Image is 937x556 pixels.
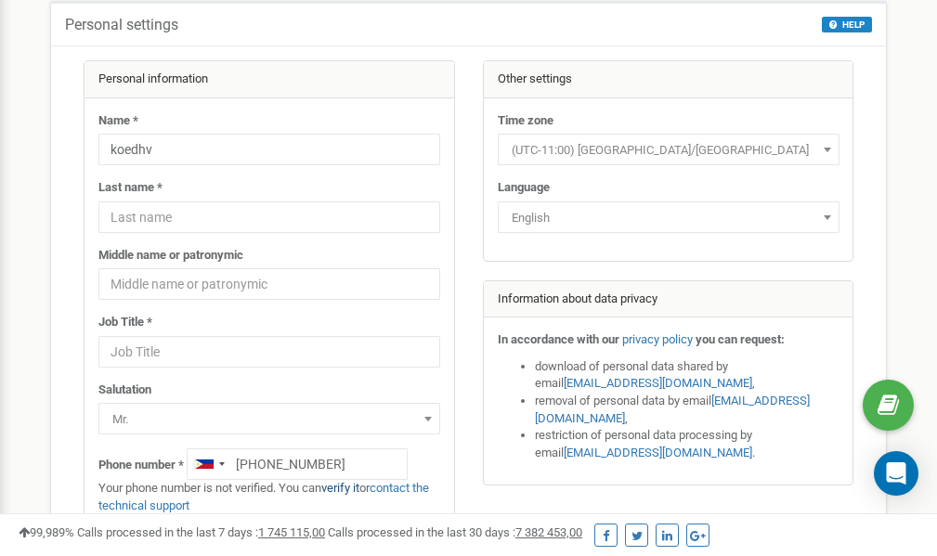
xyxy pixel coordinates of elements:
[535,427,839,461] li: restriction of personal data processing by email .
[98,247,243,265] label: Middle name or patronymic
[498,179,550,197] label: Language
[258,525,325,539] u: 1 745 115,00
[98,481,429,512] a: contact the technical support
[98,480,440,514] p: Your phone number is not verified. You can or
[498,332,619,346] strong: In accordance with our
[515,525,582,539] u: 7 382 453,00
[822,17,872,32] button: HELP
[187,448,408,480] input: +1-800-555-55-55
[98,381,151,399] label: Salutation
[484,281,853,318] div: Information about data privacy
[484,61,853,98] div: Other settings
[98,336,440,368] input: Job Title
[564,446,752,459] a: [EMAIL_ADDRESS][DOMAIN_NAME]
[98,268,440,300] input: Middle name or patronymic
[535,393,839,427] li: removal of personal data by email ,
[98,112,138,130] label: Name *
[622,332,693,346] a: privacy policy
[874,451,918,496] div: Open Intercom Messenger
[564,376,752,390] a: [EMAIL_ADDRESS][DOMAIN_NAME]
[498,134,839,165] span: (UTC-11:00) Pacific/Midway
[504,137,833,163] span: (UTC-11:00) Pacific/Midway
[19,525,74,539] span: 99,989%
[328,525,582,539] span: Calls processed in the last 30 days :
[188,449,230,479] div: Telephone country code
[85,61,454,98] div: Personal information
[498,201,839,233] span: English
[105,407,434,433] span: Mr.
[98,403,440,434] span: Mr.
[504,205,833,231] span: English
[535,394,810,425] a: [EMAIL_ADDRESS][DOMAIN_NAME]
[98,457,184,474] label: Phone number *
[535,358,839,393] li: download of personal data shared by email ,
[65,17,178,33] h5: Personal settings
[77,525,325,539] span: Calls processed in the last 7 days :
[696,332,785,346] strong: you can request:
[98,134,440,165] input: Name
[98,314,152,331] label: Job Title *
[498,112,553,130] label: Time zone
[98,201,440,233] input: Last name
[321,481,359,495] a: verify it
[98,179,163,197] label: Last name *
